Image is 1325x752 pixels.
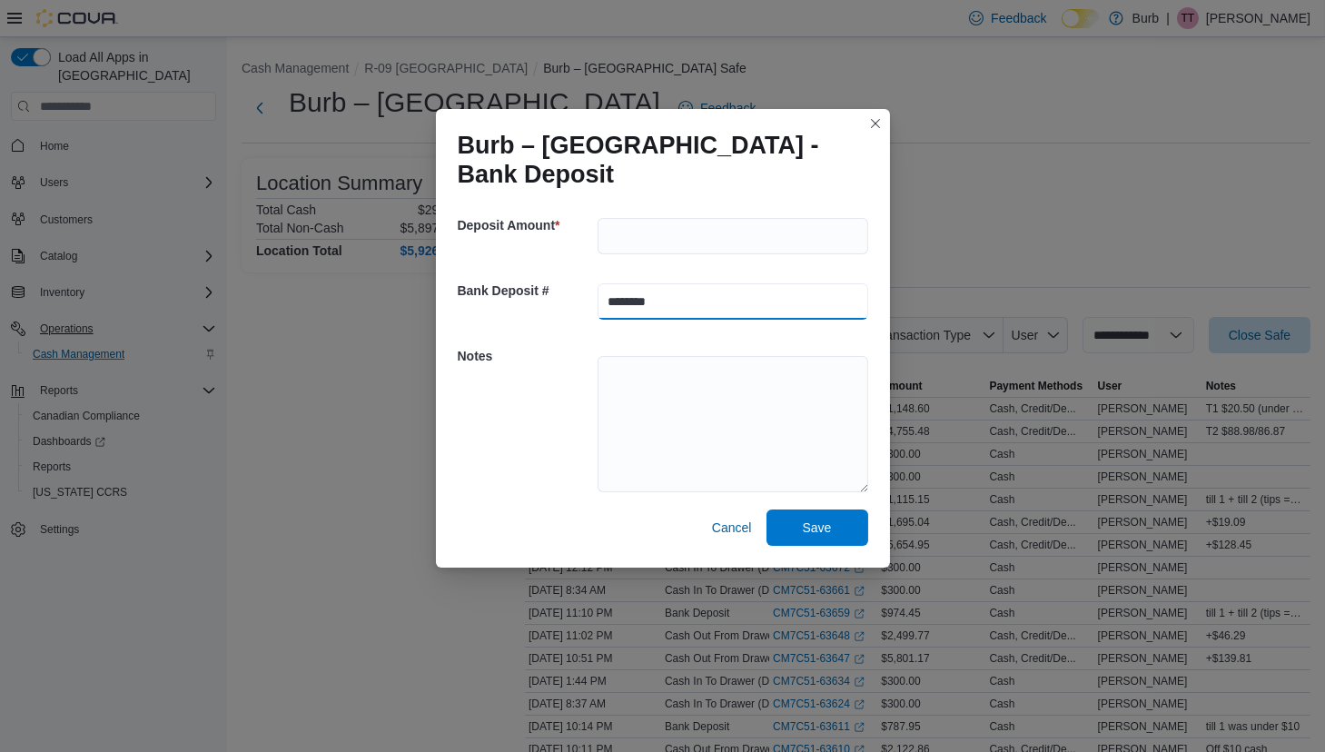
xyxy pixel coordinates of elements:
h1: Burb – [GEOGRAPHIC_DATA] - Bank Deposit [458,131,854,189]
button: Closes this modal window [865,113,886,134]
span: Cancel [712,519,752,537]
button: Save [766,510,868,546]
h5: Notes [458,338,594,374]
span: Save [803,519,832,537]
h5: Deposit Amount [458,207,594,243]
h5: Bank Deposit # [458,272,594,309]
button: Cancel [705,510,759,546]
